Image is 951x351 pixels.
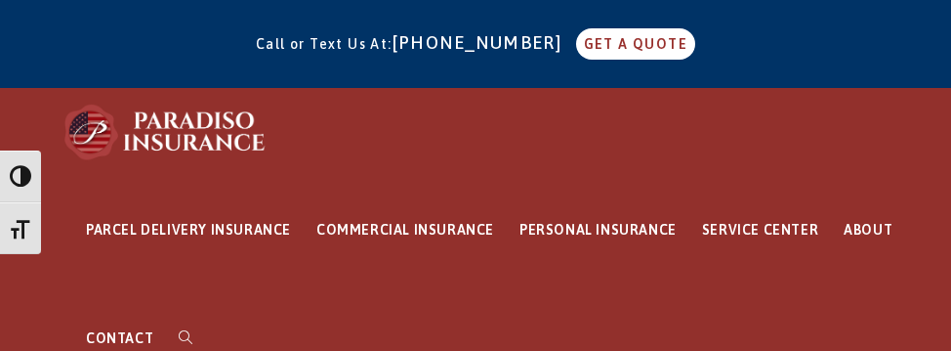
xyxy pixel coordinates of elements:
[59,103,273,161] img: Paradiso Insurance
[86,330,153,346] span: CONTACT
[576,28,695,60] a: GET A QUOTE
[519,222,677,238] span: PERSONAL INSURANCE
[507,176,689,285] a: PERSONAL INSURANCE
[86,222,291,238] span: PARCEL DELIVERY INSURANCE
[844,222,892,238] span: ABOUT
[304,176,507,285] a: COMMERCIAL INSURANCE
[689,176,831,285] a: SERVICE CENTER
[831,176,905,285] a: ABOUT
[702,222,818,238] span: SERVICE CENTER
[316,222,494,238] span: COMMERCIAL INSURANCE
[256,36,393,52] span: Call or Text Us At:
[73,176,304,285] a: PARCEL DELIVERY INSURANCE
[393,32,572,53] a: [PHONE_NUMBER]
